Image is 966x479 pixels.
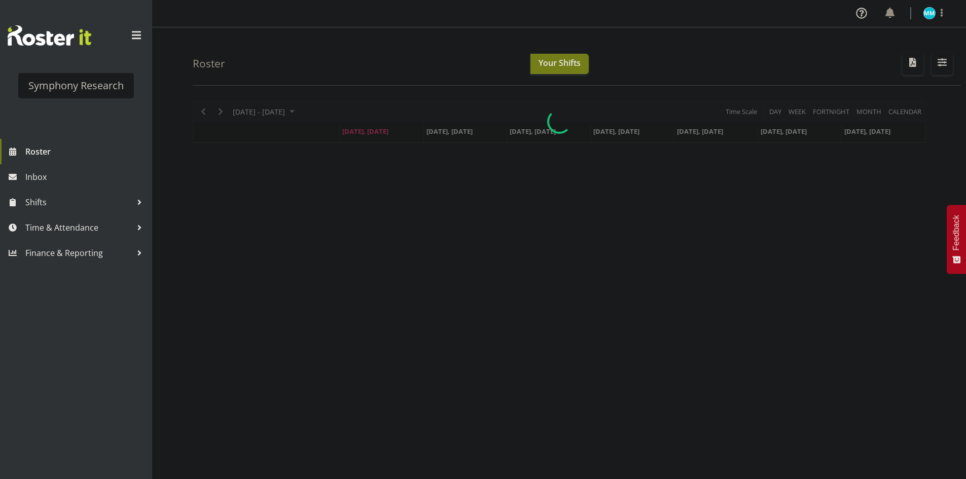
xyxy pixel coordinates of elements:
div: Symphony Research [28,78,124,93]
span: Finance & Reporting [25,245,132,261]
button: Filter Shifts [932,53,953,75]
span: Time & Attendance [25,220,132,235]
span: Your Shifts [539,57,581,68]
h4: Roster [193,58,225,69]
img: murphy-mulholland11450.jpg [923,7,936,19]
span: Inbox [25,169,147,185]
span: Shifts [25,195,132,210]
button: Your Shifts [530,54,589,74]
span: Roster [25,144,147,159]
img: Rosterit website logo [8,25,91,46]
button: Download a PDF of the roster according to the set date range. [902,53,923,75]
span: Feedback [952,215,961,250]
button: Feedback - Show survey [947,205,966,274]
